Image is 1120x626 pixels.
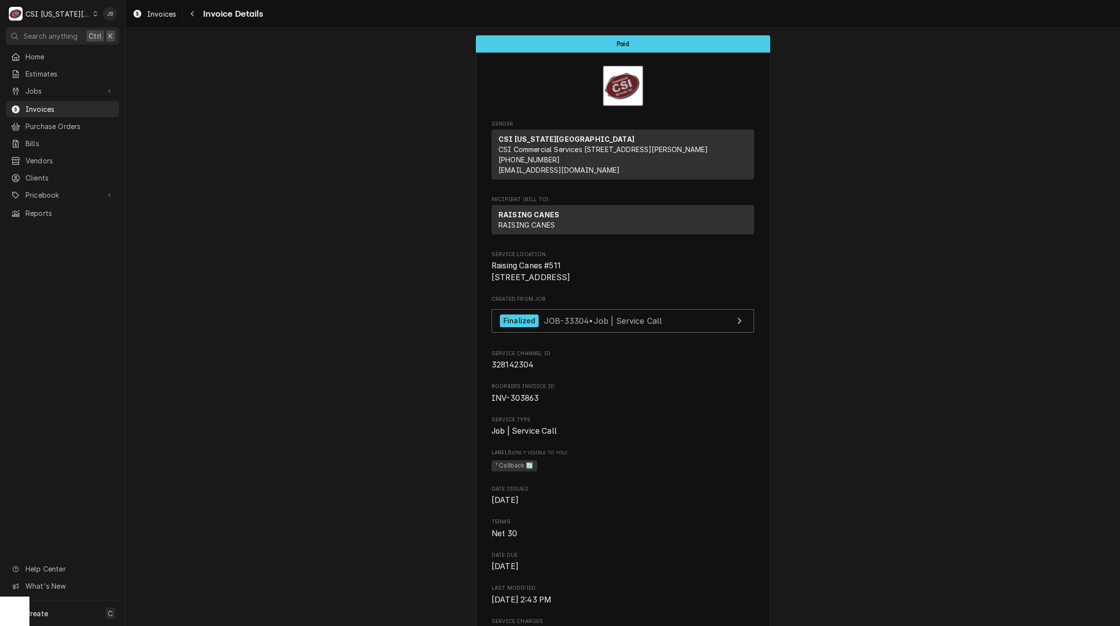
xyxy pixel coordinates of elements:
[492,459,754,473] span: [object Object]
[492,584,754,592] span: Last Modified
[492,416,754,437] div: Service Type
[492,425,754,437] span: Service Type
[492,528,754,540] span: Terms
[26,52,114,62] span: Home
[492,261,571,282] span: Raising Canes #511 [STREET_ADDRESS]
[26,104,114,114] span: Invoices
[26,581,113,591] span: What's New
[476,35,770,52] div: Status
[108,31,113,41] span: K
[26,121,114,131] span: Purchase Orders
[6,27,119,45] button: Search anythingCtrlK
[6,578,119,594] a: Go to What's New
[498,135,634,143] strong: CSI [US_STATE][GEOGRAPHIC_DATA]
[9,7,23,21] div: CSI Kansas City's Avatar
[492,595,551,604] span: [DATE] 2:43 PM
[26,564,113,574] span: Help Center
[498,166,620,174] a: [EMAIL_ADDRESS][DOMAIN_NAME]
[492,426,557,436] span: Job | Service Call
[103,7,117,21] div: JB
[26,86,100,96] span: Jobs
[492,449,754,473] div: [object Object]
[6,101,119,117] a: Invoices
[492,130,754,180] div: Sender
[26,609,48,618] span: Create
[492,383,754,391] span: Roopairs Invoice ID
[492,562,519,571] span: [DATE]
[617,41,629,47] span: Paid
[492,251,754,284] div: Service Location
[6,49,119,65] a: Home
[6,170,119,186] a: Clients
[492,383,754,404] div: Roopairs Invoice ID
[492,196,754,239] div: Invoice Recipient
[26,190,100,200] span: Pricebook
[9,7,23,21] div: C
[492,350,754,371] div: Service Channel ID
[492,518,754,539] div: Terms
[492,449,754,457] span: Labels
[492,359,754,371] span: Service Channel ID
[26,173,114,183] span: Clients
[492,561,754,573] span: Date Due
[6,83,119,99] a: Go to Jobs
[492,551,754,559] span: Date Due
[498,221,555,229] span: RAISING CANES
[26,69,114,79] span: Estimates
[498,210,559,219] strong: RAISING CANES
[492,130,754,183] div: Sender
[500,314,539,328] div: Finalized
[492,393,539,403] span: INV-303863
[89,31,102,41] span: Ctrl
[200,7,262,21] span: Invoice Details
[492,309,754,333] a: View Job
[492,529,517,538] span: Net 30
[602,65,644,106] img: Logo
[498,156,560,164] a: [PHONE_NUMBER]
[492,205,754,235] div: Recipient (Bill To)
[492,205,754,238] div: Recipient (Bill To)
[6,118,119,134] a: Purchase Orders
[492,551,754,573] div: Date Due
[492,295,754,303] span: Created From Job
[108,608,113,619] span: C
[26,156,114,166] span: Vendors
[492,120,754,128] span: Sender
[492,260,754,283] span: Service Location
[492,518,754,526] span: Terms
[492,460,537,472] span: ¹ Callback 🔄
[492,485,754,493] span: Date Issued
[492,416,754,424] span: Service Type
[184,6,200,22] button: Navigate back
[492,350,754,358] span: Service Channel ID
[492,496,519,505] span: [DATE]
[26,138,114,149] span: Bills
[147,9,176,19] span: Invoices
[492,618,754,626] span: Service Charges
[492,392,754,404] span: Roopairs Invoice ID
[492,120,754,184] div: Invoice Sender
[6,135,119,152] a: Bills
[492,251,754,259] span: Service Location
[492,196,754,204] span: Recipient (Bill To)
[498,145,708,154] span: CSI Commercial Services [STREET_ADDRESS][PERSON_NAME]
[129,6,180,22] a: Invoices
[492,584,754,605] div: Last Modified
[6,187,119,203] a: Go to Pricebook
[26,9,90,19] div: CSI [US_STATE][GEOGRAPHIC_DATA]
[6,561,119,577] a: Go to Help Center
[492,594,754,606] span: Last Modified
[26,208,114,218] span: Reports
[512,450,567,455] span: (Only Visible to You)
[492,360,533,369] span: 328142304
[492,295,754,338] div: Created From Job
[24,31,78,41] span: Search anything
[6,205,119,221] a: Reports
[492,485,754,506] div: Date Issued
[544,315,662,325] span: JOB-33304 • Job | Service Call
[6,153,119,169] a: Vendors
[492,495,754,506] span: Date Issued
[103,7,117,21] div: Joshua Bennett's Avatar
[6,66,119,82] a: Estimates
